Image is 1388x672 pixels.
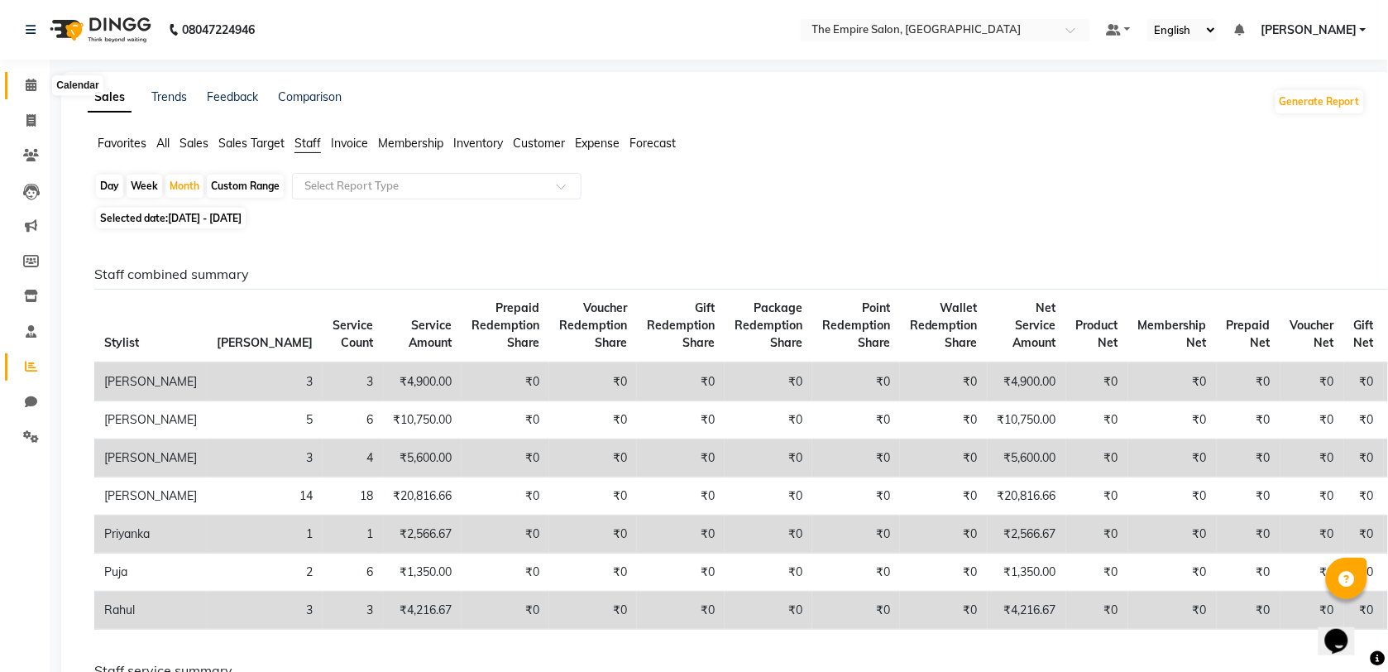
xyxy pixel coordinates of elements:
[549,362,637,401] td: ₹0
[910,300,978,350] span: Wallet Redemption Share
[179,136,208,151] span: Sales
[900,592,988,630] td: ₹0
[900,478,988,516] td: ₹0
[1128,401,1217,439] td: ₹0
[156,136,170,151] span: All
[1066,478,1128,516] td: ₹0
[98,136,146,151] span: Favorites
[575,136,620,151] span: Expense
[462,439,549,478] td: ₹0
[1280,478,1344,516] td: ₹0
[637,478,725,516] td: ₹0
[94,266,1352,282] h6: Staff combined summary
[1066,592,1128,630] td: ₹0
[1217,554,1280,592] td: ₹0
[629,136,676,151] span: Forecast
[988,401,1066,439] td: ₹10,750.00
[323,401,383,439] td: 6
[383,516,462,554] td: ₹2,566.67
[549,592,637,630] td: ₹0
[462,516,549,554] td: ₹0
[735,300,802,350] span: Package Redemption Share
[94,362,207,401] td: [PERSON_NAME]
[988,592,1066,630] td: ₹4,216.67
[104,335,139,350] span: Stylist
[812,362,900,401] td: ₹0
[637,401,725,439] td: ₹0
[383,478,462,516] td: ₹20,816.66
[647,300,715,350] span: Gift Redemption Share
[549,516,637,554] td: ₹0
[1319,606,1371,655] iframe: chat widget
[383,439,462,478] td: ₹5,600.00
[462,478,549,516] td: ₹0
[207,554,323,592] td: 2
[725,478,812,516] td: ₹0
[822,300,890,350] span: Point Redemption Share
[725,554,812,592] td: ₹0
[1280,554,1344,592] td: ₹0
[1013,300,1056,350] span: Net Service Amount
[165,175,203,198] div: Month
[52,76,103,96] div: Calendar
[278,89,342,104] a: Comparison
[1344,439,1384,478] td: ₹0
[207,439,323,478] td: 3
[378,136,443,151] span: Membership
[1344,554,1384,592] td: ₹0
[1066,362,1128,401] td: ₹0
[549,478,637,516] td: ₹0
[94,478,207,516] td: [PERSON_NAME]
[513,136,565,151] span: Customer
[453,136,503,151] span: Inventory
[1344,401,1384,439] td: ₹0
[812,554,900,592] td: ₹0
[1217,439,1280,478] td: ₹0
[182,7,255,53] b: 08047224946
[323,592,383,630] td: 3
[1354,318,1374,350] span: Gift Net
[549,401,637,439] td: ₹0
[323,439,383,478] td: 4
[988,478,1066,516] td: ₹20,816.66
[1066,516,1128,554] td: ₹0
[1217,592,1280,630] td: ₹0
[1261,22,1357,39] span: [PERSON_NAME]
[1128,516,1217,554] td: ₹0
[1217,401,1280,439] td: ₹0
[725,362,812,401] td: ₹0
[1227,318,1271,350] span: Prepaid Net
[1138,318,1207,350] span: Membership Net
[207,401,323,439] td: 5
[549,554,637,592] td: ₹0
[812,439,900,478] td: ₹0
[725,516,812,554] td: ₹0
[900,362,988,401] td: ₹0
[96,208,246,228] span: Selected date:
[462,401,549,439] td: ₹0
[323,478,383,516] td: 18
[323,362,383,401] td: 3
[1217,478,1280,516] td: ₹0
[812,478,900,516] td: ₹0
[1128,439,1217,478] td: ₹0
[1280,516,1344,554] td: ₹0
[168,212,242,224] span: [DATE] - [DATE]
[333,318,373,350] span: Service Count
[207,592,323,630] td: 3
[1128,592,1217,630] td: ₹0
[1066,439,1128,478] td: ₹0
[988,439,1066,478] td: ₹5,600.00
[637,439,725,478] td: ₹0
[1280,592,1344,630] td: ₹0
[323,516,383,554] td: 1
[812,592,900,630] td: ₹0
[1290,318,1334,350] span: Voucher Net
[94,516,207,554] td: Priyanka
[1280,439,1344,478] td: ₹0
[988,516,1066,554] td: ₹2,566.67
[900,401,988,439] td: ₹0
[207,516,323,554] td: 1
[96,175,123,198] div: Day
[1276,90,1364,113] button: Generate Report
